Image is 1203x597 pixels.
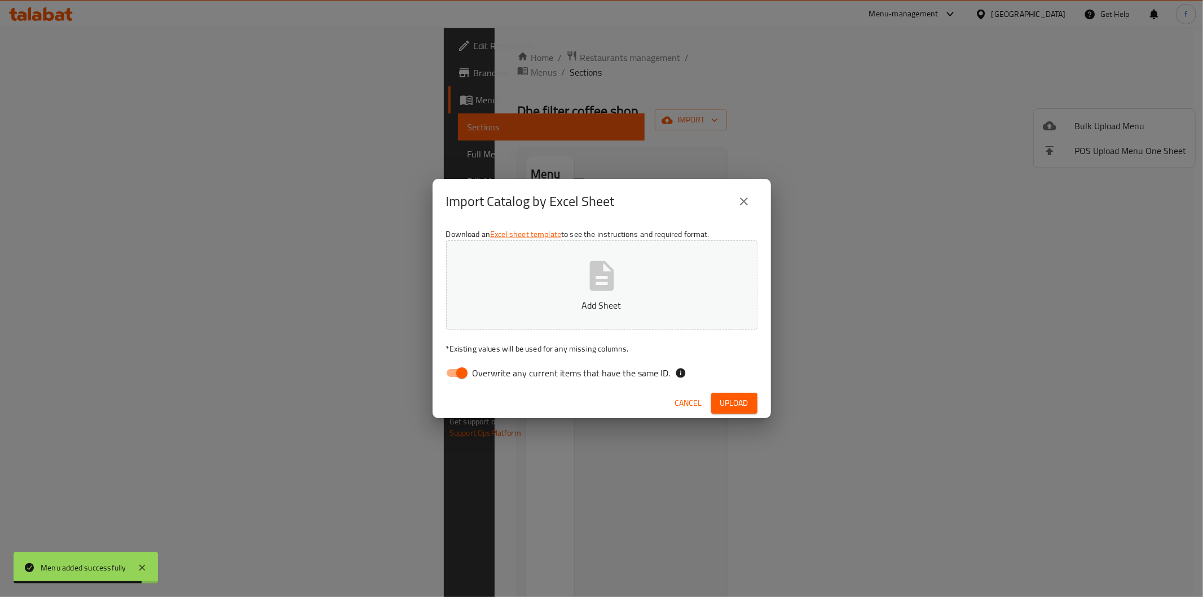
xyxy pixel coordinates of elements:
[473,366,671,380] span: Overwrite any current items that have the same ID.
[41,561,126,574] div: Menu added successfully
[675,396,702,410] span: Cancel
[675,367,686,379] svg: If the overwrite option isn't selected, then the items that match an existing ID will be ignored ...
[433,224,771,388] div: Download an to see the instructions and required format.
[446,192,615,210] h2: Import Catalog by Excel Sheet
[730,188,757,215] button: close
[446,240,757,330] button: Add Sheet
[711,393,757,414] button: Upload
[464,298,740,312] p: Add Sheet
[446,343,757,354] p: Existing values will be used for any missing columns.
[490,227,561,242] a: Excel sheet template
[671,393,707,414] button: Cancel
[720,396,748,410] span: Upload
